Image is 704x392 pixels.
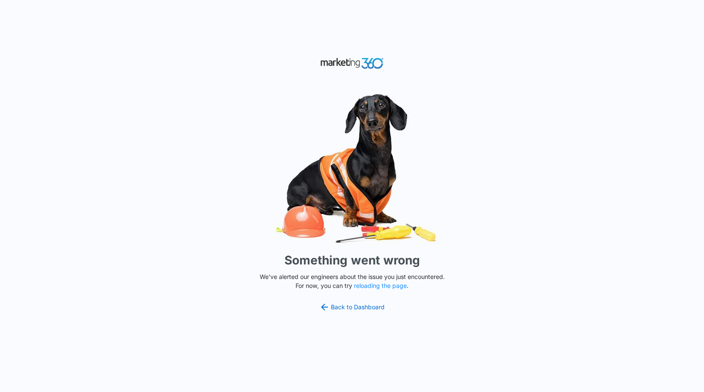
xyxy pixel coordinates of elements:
[256,272,448,290] p: We've alerted our engineers about the issue you just encountered. For now, you can try .
[354,282,407,289] button: reloading the page
[319,302,385,312] a: Back to Dashboard
[320,56,384,71] img: Marketing 360 Logo
[224,89,480,248] img: Sad Dog
[284,251,420,269] h1: Something went wrong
